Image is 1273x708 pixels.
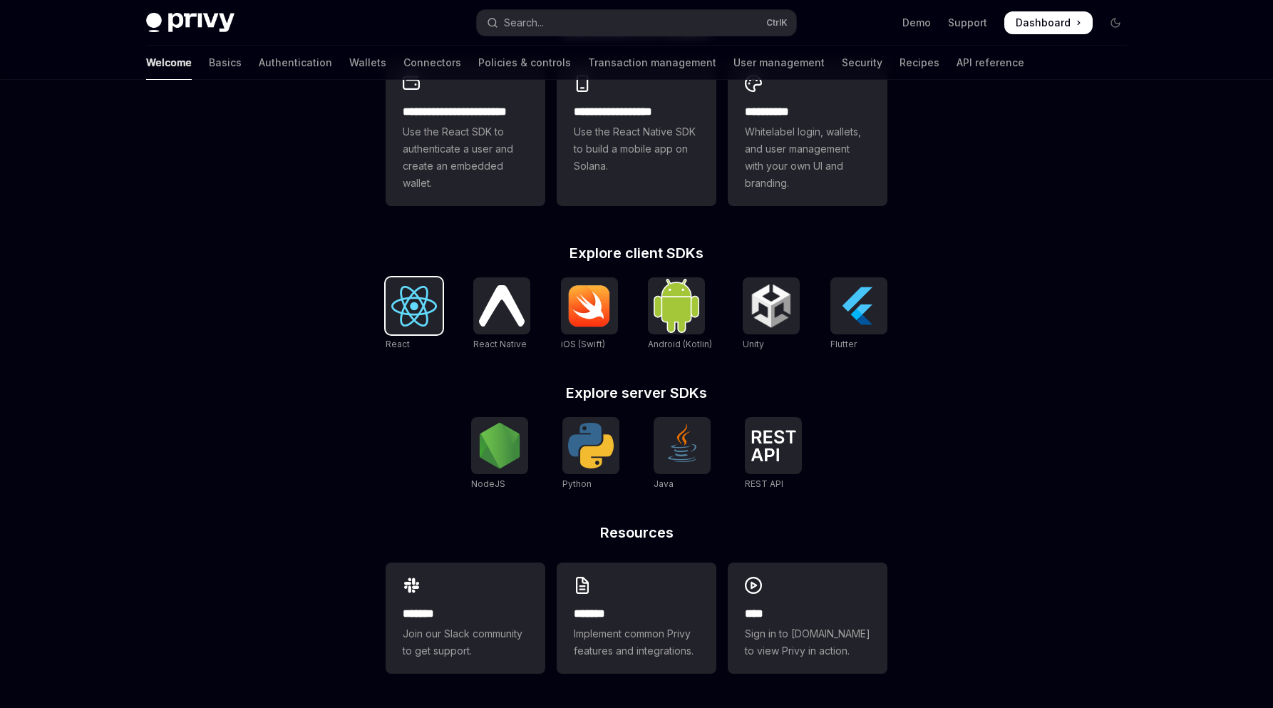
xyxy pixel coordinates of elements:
a: REST APIREST API [745,417,802,491]
span: Sign in to [DOMAIN_NAME] to view Privy in action. [745,625,870,660]
img: React [391,286,437,327]
a: Recipes [900,46,939,80]
span: Dashboard [1016,16,1071,30]
span: Implement common Privy features and integrations. [574,625,699,660]
span: Use the React SDK to authenticate a user and create an embedded wallet. [403,123,528,192]
button: Open search [477,10,796,36]
a: ReactReact [386,277,443,352]
a: UnityUnity [743,277,800,352]
span: React Native [473,339,527,349]
a: Policies & controls [478,46,571,80]
img: Unity [748,283,794,329]
span: NodeJS [471,478,505,489]
a: Basics [209,46,242,80]
img: NodeJS [477,423,522,468]
a: React NativeReact Native [473,277,530,352]
h2: Resources [386,525,887,540]
a: **** **** **** ***Use the React Native SDK to build a mobile app on Solana. [557,61,716,206]
a: **** **Implement common Privy features and integrations. [557,563,716,674]
a: API reference [957,46,1024,80]
span: Ctrl K [766,17,788,29]
span: Unity [743,339,764,349]
span: React [386,339,410,349]
a: User management [733,46,825,80]
span: Use the React Native SDK to build a mobile app on Solana. [574,123,699,175]
a: ****Sign in to [DOMAIN_NAME] to view Privy in action. [728,563,887,674]
span: REST API [745,478,783,489]
a: Android (Kotlin)Android (Kotlin) [648,277,712,352]
a: Security [842,46,882,80]
a: FlutterFlutter [830,277,887,352]
span: Python [562,478,592,489]
a: **** **Join our Slack community to get support. [386,563,545,674]
a: iOS (Swift)iOS (Swift) [561,277,618,352]
span: iOS (Swift) [561,339,605,349]
a: Connectors [403,46,461,80]
a: Demo [902,16,931,30]
img: Flutter [836,283,882,329]
span: Android (Kotlin) [648,339,712,349]
a: Authentication [259,46,332,80]
img: Android (Kotlin) [654,279,699,332]
a: JavaJava [654,417,711,491]
a: Support [948,16,987,30]
a: NodeJSNodeJS [471,417,528,491]
span: Java [654,478,674,489]
span: Join our Slack community to get support. [403,625,528,660]
span: Whitelabel login, wallets, and user management with your own UI and branding. [745,123,870,192]
img: Java [659,423,705,468]
img: REST API [751,430,796,461]
a: Wallets [349,46,386,80]
h2: Explore client SDKs [386,246,887,260]
a: Welcome [146,46,192,80]
h2: Explore server SDKs [386,386,887,400]
img: React Native [479,285,525,326]
a: PythonPython [562,417,619,491]
a: Dashboard [1004,11,1093,34]
img: dark logo [146,13,234,33]
a: **** *****Whitelabel login, wallets, and user management with your own UI and branding. [728,61,887,206]
a: Transaction management [588,46,716,80]
img: Python [568,423,614,468]
span: Flutter [830,339,857,349]
img: iOS (Swift) [567,284,612,327]
div: Search... [504,14,544,31]
button: Toggle dark mode [1104,11,1127,34]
